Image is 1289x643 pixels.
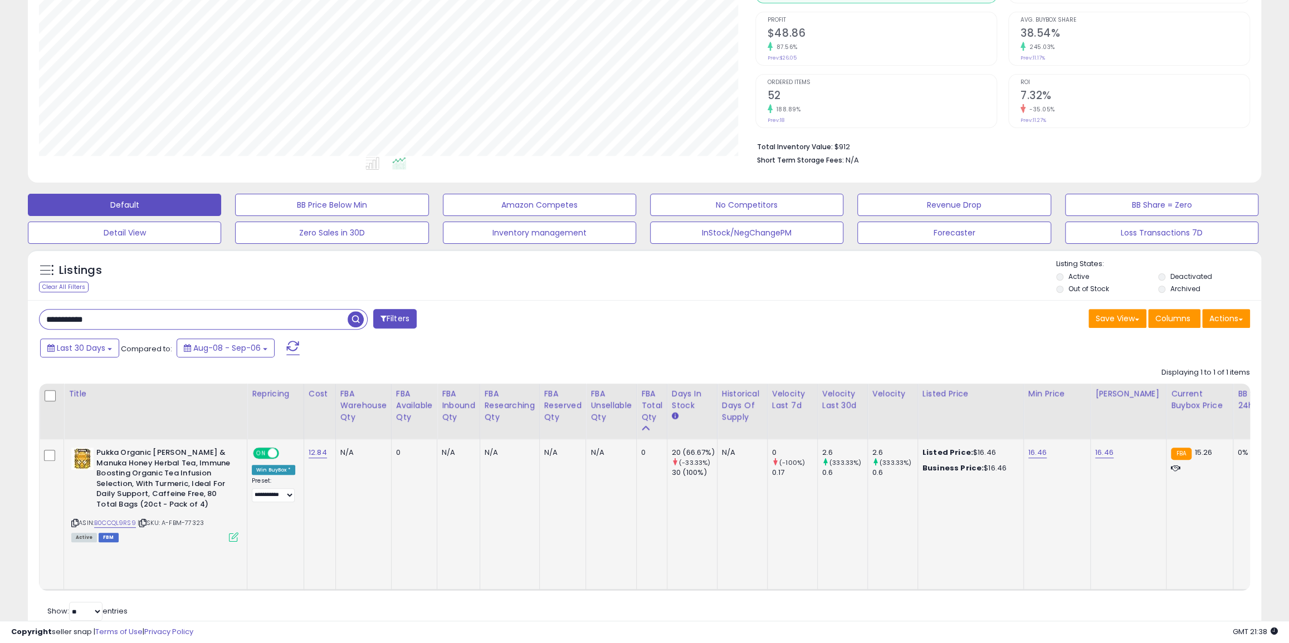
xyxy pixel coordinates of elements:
span: Aug-08 - Sep-06 [193,342,261,354]
div: 2.6 [822,448,867,458]
small: Prev: 18 [768,117,784,124]
small: 245.03% [1026,43,1055,51]
div: Velocity Last 30d [822,388,863,411]
small: Days In Stock. [672,411,678,421]
div: BB Share 24h. [1238,388,1278,411]
b: Pukka Organic [PERSON_NAME] & Manuka Honey Herbal Tea, Immune Boosting Organic Tea Infusion Selec... [96,448,232,512]
small: (333.33%) [829,458,861,467]
div: $16.46 [922,448,1015,458]
h2: 7.32% [1021,89,1249,104]
span: 2025-10-7 21:38 GMT [1233,626,1278,637]
span: Last 30 Days [57,342,105,354]
div: 0 [396,448,428,458]
div: 0.6 [822,468,867,478]
p: Listing States: [1056,259,1261,269]
a: B0CCQL9RS9 [94,518,136,528]
div: 2.6 [872,448,917,458]
button: Zero Sales in 30D [235,222,428,244]
a: Privacy Policy [144,626,193,637]
div: Preset: [252,477,295,502]
img: 51hKo-LQM3L._SL40_.jpg [71,448,94,470]
small: FBA [1171,448,1192,460]
a: 16.46 [1095,447,1114,458]
div: Min Price [1028,388,1086,400]
label: Deactivated [1170,272,1212,281]
label: Archived [1170,284,1200,293]
div: N/A [442,448,471,458]
button: BB Share = Zero [1065,194,1258,216]
button: Columns [1148,309,1200,328]
small: Prev: 11.27% [1021,117,1046,124]
div: [PERSON_NAME] [1095,388,1161,400]
span: OFF [277,449,295,458]
div: Repricing [252,388,299,400]
div: 0.17 [772,468,817,478]
small: 87.56% [773,43,798,51]
small: (-33.33%) [679,458,710,467]
div: N/A [485,448,531,458]
a: 16.46 [1028,447,1047,458]
span: Ordered Items [768,80,997,86]
div: FBA Total Qty [641,388,662,423]
div: FBA Warehouse Qty [340,388,387,423]
button: Actions [1202,309,1250,328]
div: Clear All Filters [39,282,89,292]
small: (333.33%) [880,458,911,467]
span: | SKU: A-FBM-77323 [138,518,204,527]
small: Prev: $26.05 [768,55,797,61]
div: N/A [590,448,628,458]
div: 0 [641,448,658,458]
span: N/A [846,155,859,165]
div: Listed Price [922,388,1019,400]
h2: $48.86 [768,27,997,42]
button: No Competitors [650,194,843,216]
small: 188.89% [773,105,801,114]
div: FBA Unsellable Qty [590,388,632,423]
div: seller snap | | [11,627,193,637]
button: Revenue Drop [857,194,1051,216]
button: Amazon Competes [443,194,636,216]
span: Compared to: [121,343,172,354]
a: Terms of Use [95,626,143,637]
span: Show: entries [47,606,128,616]
h5: Listings [59,263,102,278]
small: (-100%) [779,458,805,467]
div: FBA Reserved Qty [544,388,582,423]
label: Out of Stock [1068,284,1109,293]
button: Loss Transactions 7D [1065,222,1258,244]
small: Prev: 11.17% [1021,55,1045,61]
span: ROI [1021,80,1249,86]
div: Cost [309,388,331,400]
h2: 38.54% [1021,27,1249,42]
span: FBM [99,533,119,542]
div: Historical Days Of Supply [722,388,763,423]
span: Profit [768,17,997,23]
span: 15.26 [1194,447,1212,458]
button: Detail View [28,222,221,244]
div: Current Buybox Price [1171,388,1228,411]
div: 0.6 [872,468,917,478]
span: ON [254,449,268,458]
div: N/A [544,448,578,458]
button: Default [28,194,221,216]
div: N/A [722,448,759,458]
div: Displaying 1 to 1 of 1 items [1161,367,1250,378]
button: Forecaster [857,222,1051,244]
div: Velocity Last 7d [772,388,813,411]
div: FBA Researching Qty [485,388,535,423]
div: 0 [772,448,817,458]
span: Columns [1155,313,1190,324]
b: Business Price: [922,463,984,473]
button: Inventory management [443,222,636,244]
div: N/A [340,448,383,458]
li: $912 [757,139,1242,153]
a: 12.84 [309,447,327,458]
div: 30 (100%) [672,468,717,478]
div: Velocity [872,388,913,400]
b: Total Inventory Value: [757,142,833,151]
div: Title [69,388,242,400]
label: Active [1068,272,1089,281]
h2: 52 [768,89,997,104]
div: Win BuyBox * [252,465,295,475]
b: Listed Price: [922,447,973,458]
